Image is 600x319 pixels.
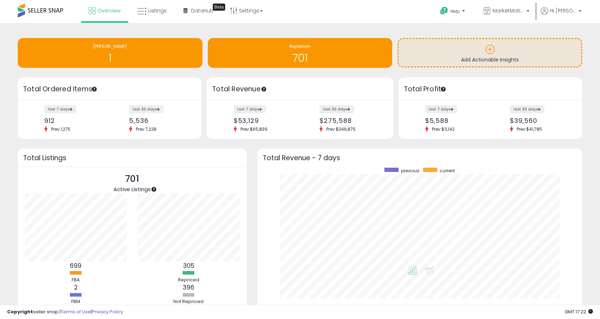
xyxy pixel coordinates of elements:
[113,172,151,186] p: 701
[510,117,570,124] div: $39,560
[151,186,157,193] div: Tooltip anchor
[404,84,577,94] h3: Total Profit
[450,8,460,14] span: Help
[425,105,457,113] label: last 7 days
[129,117,189,124] div: 5,536
[237,126,271,132] span: Prev: $65,839
[320,117,380,124] div: $275,588
[23,84,196,94] h3: Total Ordered Items
[213,4,225,11] div: Tooltip anchor
[234,105,266,113] label: last 7 days
[55,277,97,283] div: FBA
[440,86,446,92] div: Tooltip anchor
[434,1,472,23] a: Help
[113,185,151,193] span: Active Listings
[18,38,202,68] a: [PERSON_NAME] 1
[191,7,213,14] span: DataHub
[541,7,582,23] a: Hi [PERSON_NAME]
[70,261,82,270] b: 699
[23,155,241,161] h3: Total Listings
[167,298,210,305] div: Not Repriced
[183,283,194,292] b: 396
[132,126,160,132] span: Prev: 7,228
[92,308,123,315] a: Privacy Policy
[550,7,577,14] span: Hi [PERSON_NAME]
[234,117,295,124] div: $53,129
[493,7,524,14] span: MarketMotions
[98,7,121,14] span: Overview
[212,84,388,94] h3: Total Revenue
[510,105,544,113] label: last 30 days
[55,298,97,305] div: FBM
[93,43,127,49] span: [PERSON_NAME]
[320,105,354,113] label: last 30 days
[7,308,33,315] strong: Copyright
[48,126,74,132] span: Prev: 1,275
[323,126,359,132] span: Prev: $346,875
[513,126,546,132] span: Prev: $41,785
[261,86,267,92] div: Tooltip anchor
[61,308,91,315] a: Terms of Use
[428,126,458,132] span: Prev: $11,142
[129,105,163,113] label: last 30 days
[44,117,104,124] div: 912
[21,52,199,64] h1: 1
[91,86,98,92] div: Tooltip anchor
[148,7,167,14] span: Listings
[263,155,577,161] h3: Total Revenue - 7 days
[183,261,194,270] b: 305
[44,105,76,113] label: last 7 days
[425,117,485,124] div: $5,588
[440,6,449,15] i: Get Help
[74,283,78,292] b: 2
[167,277,210,283] div: Repriced
[289,43,310,49] span: Replenish
[399,39,581,66] a: Add Actionable Insights
[401,168,420,174] span: previous
[440,168,455,174] span: current
[461,56,519,63] span: Add Actionable Insights
[211,52,389,64] h1: 701
[208,38,393,68] a: Replenish 701
[565,308,593,315] span: 2025-08-17 17:22 GMT
[7,309,123,315] div: seller snap | |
